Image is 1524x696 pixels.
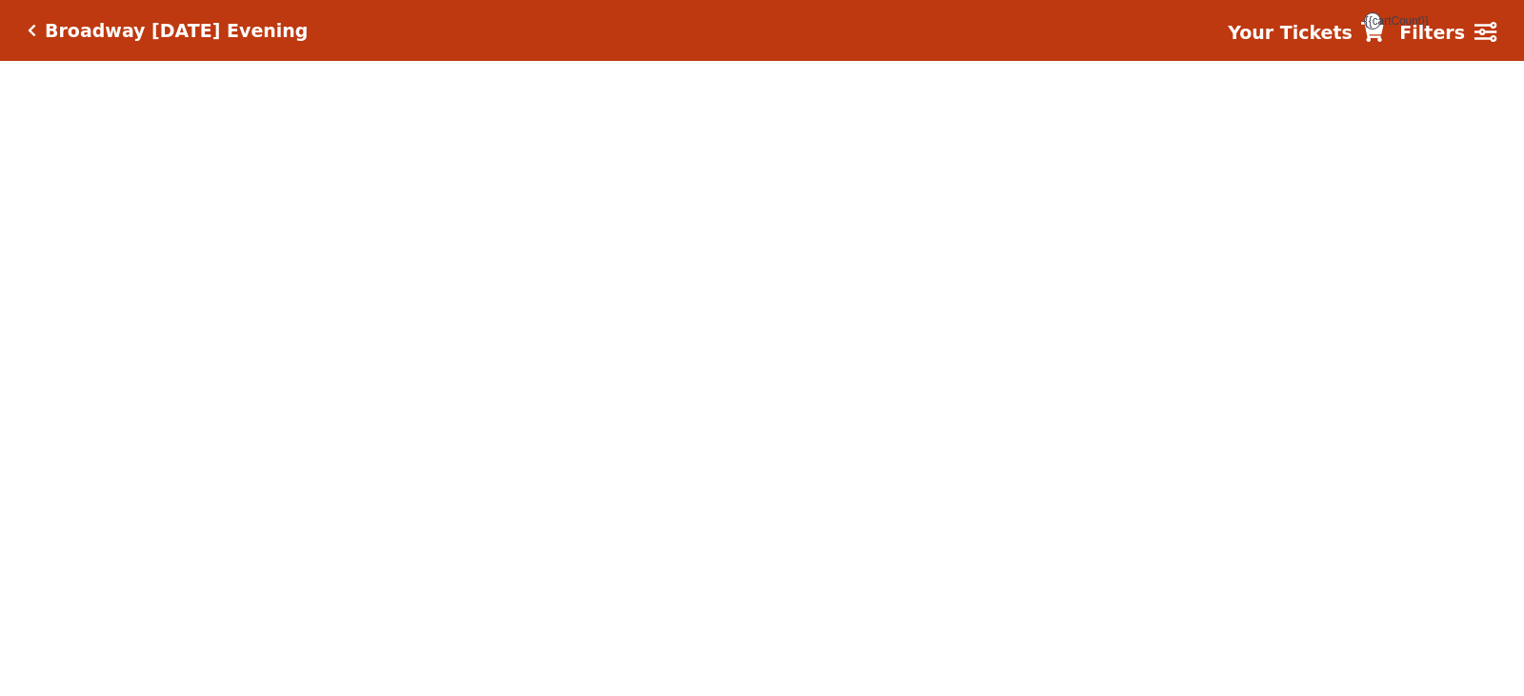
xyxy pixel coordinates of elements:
[1228,22,1353,43] strong: Your Tickets
[45,20,308,42] h5: Broadway [DATE] Evening
[1364,12,1381,30] span: {{cartCount}}
[28,24,36,37] a: Click here to go back to filters
[1228,19,1384,47] a: Your Tickets {{cartCount}}
[1399,19,1496,47] a: Filters
[1399,22,1465,43] strong: Filters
